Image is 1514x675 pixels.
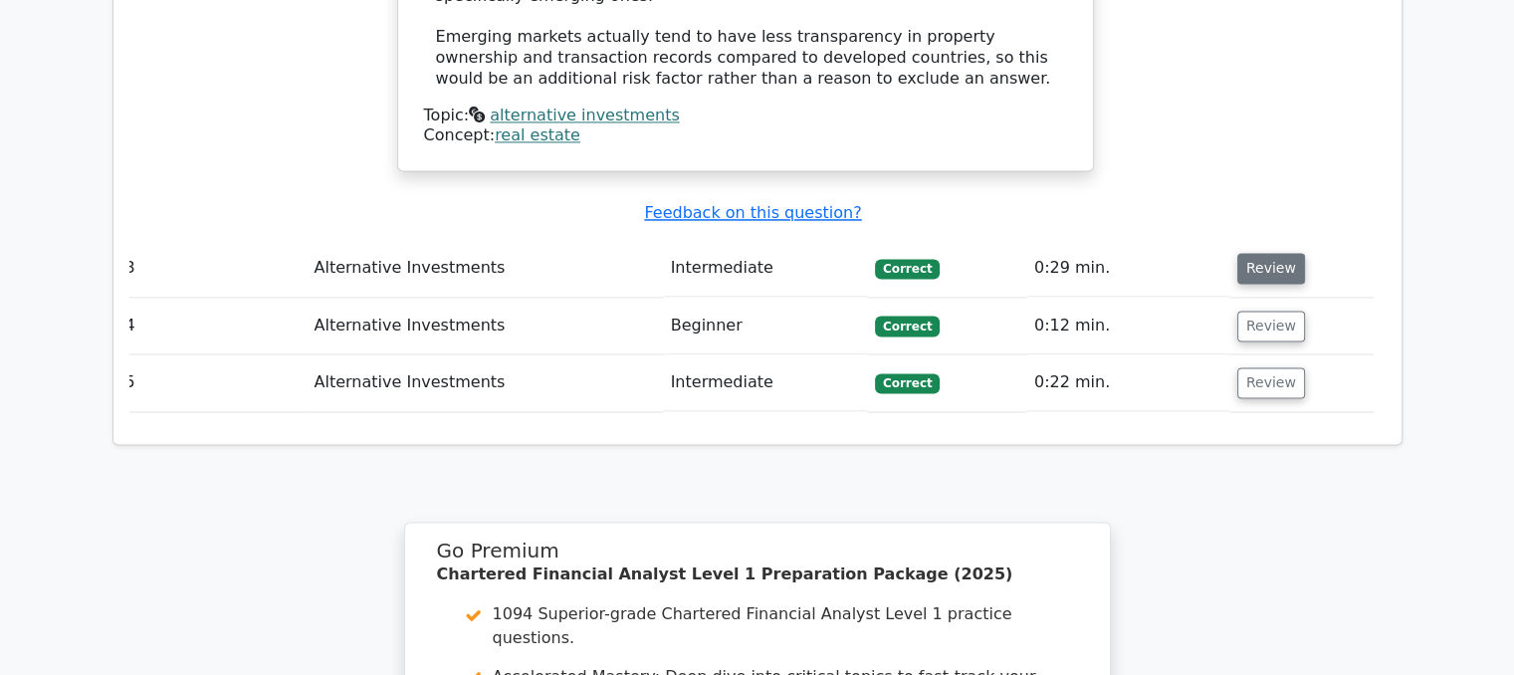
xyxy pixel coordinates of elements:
[307,354,663,411] td: Alternative Investments
[307,240,663,297] td: Alternative Investments
[1026,298,1229,354] td: 0:12 min.
[663,354,867,411] td: Intermediate
[117,354,307,411] td: 5
[1026,240,1229,297] td: 0:29 min.
[117,298,307,354] td: 4
[1237,367,1305,398] button: Review
[875,373,940,393] span: Correct
[1237,253,1305,284] button: Review
[117,240,307,297] td: 3
[663,240,867,297] td: Intermediate
[495,125,580,144] a: real estate
[663,298,867,354] td: Beginner
[875,259,940,279] span: Correct
[424,125,1067,146] div: Concept:
[875,316,940,336] span: Correct
[1237,311,1305,341] button: Review
[424,106,1067,126] div: Topic:
[490,106,679,124] a: alternative investments
[1026,354,1229,411] td: 0:22 min.
[644,203,861,222] a: Feedback on this question?
[307,298,663,354] td: Alternative Investments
